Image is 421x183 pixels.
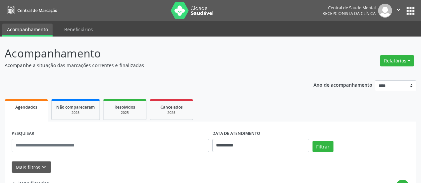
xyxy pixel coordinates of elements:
[322,5,376,11] div: Central de Saude Mental
[380,55,414,66] button: Relatórios
[392,4,405,18] button: 
[12,161,51,173] button: Mais filtroskeyboard_arrow_down
[395,6,402,13] i: 
[12,129,34,139] label: PESQUISAR
[378,4,392,18] img: img
[314,80,372,89] p: Ano de acompanhamento
[313,141,333,152] button: Filtrar
[405,5,416,17] button: apps
[5,5,57,16] a: Central de Marcação
[108,110,141,115] div: 2025
[56,104,95,110] span: Não compareceram
[15,104,37,110] span: Agendados
[114,104,135,110] span: Resolvidos
[5,45,293,62] p: Acompanhamento
[17,8,57,13] span: Central de Marcação
[5,62,293,69] p: Acompanhe a situação das marcações correntes e finalizadas
[40,163,48,171] i: keyboard_arrow_down
[56,110,95,115] div: 2025
[155,110,188,115] div: 2025
[2,24,53,37] a: Acompanhamento
[212,129,260,139] label: DATA DE ATENDIMENTO
[160,104,183,110] span: Cancelados
[60,24,98,35] a: Beneficiários
[322,11,376,16] span: Recepcionista da clínica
